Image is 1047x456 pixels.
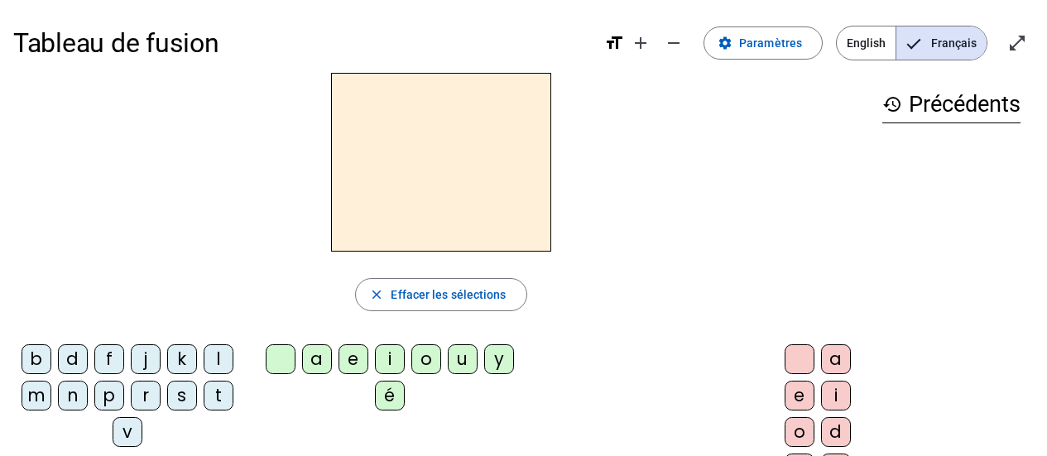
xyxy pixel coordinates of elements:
button: Paramètres [704,26,823,60]
div: d [58,344,88,374]
h3: Précédents [882,86,1021,123]
span: Paramètres [739,33,802,53]
mat-icon: format_size [604,33,624,53]
mat-icon: add [631,33,651,53]
div: é [375,381,405,410]
button: Effacer les sélections [355,278,526,311]
span: Français [896,26,987,60]
div: n [58,381,88,410]
div: k [167,344,197,374]
button: Entrer en plein écran [1001,26,1034,60]
div: e [785,381,814,410]
span: Effacer les sélections [391,285,506,305]
mat-icon: settings [718,36,732,50]
mat-icon: remove [664,33,684,53]
mat-icon: history [882,94,902,114]
mat-button-toggle-group: Language selection [836,26,987,60]
div: o [785,417,814,447]
div: i [375,344,405,374]
span: English [837,26,896,60]
div: a [302,344,332,374]
h1: Tableau de fusion [13,17,591,70]
div: p [94,381,124,410]
div: j [131,344,161,374]
div: y [484,344,514,374]
div: o [411,344,441,374]
div: r [131,381,161,410]
button: Diminuer la taille de la police [657,26,690,60]
div: s [167,381,197,410]
div: d [821,417,851,447]
div: m [22,381,51,410]
div: v [113,417,142,447]
button: Augmenter la taille de la police [624,26,657,60]
div: a [821,344,851,374]
div: e [339,344,368,374]
div: u [448,344,478,374]
mat-icon: close [369,287,384,302]
div: l [204,344,233,374]
div: t [204,381,233,410]
mat-icon: open_in_full [1007,33,1027,53]
div: b [22,344,51,374]
div: f [94,344,124,374]
div: i [821,381,851,410]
